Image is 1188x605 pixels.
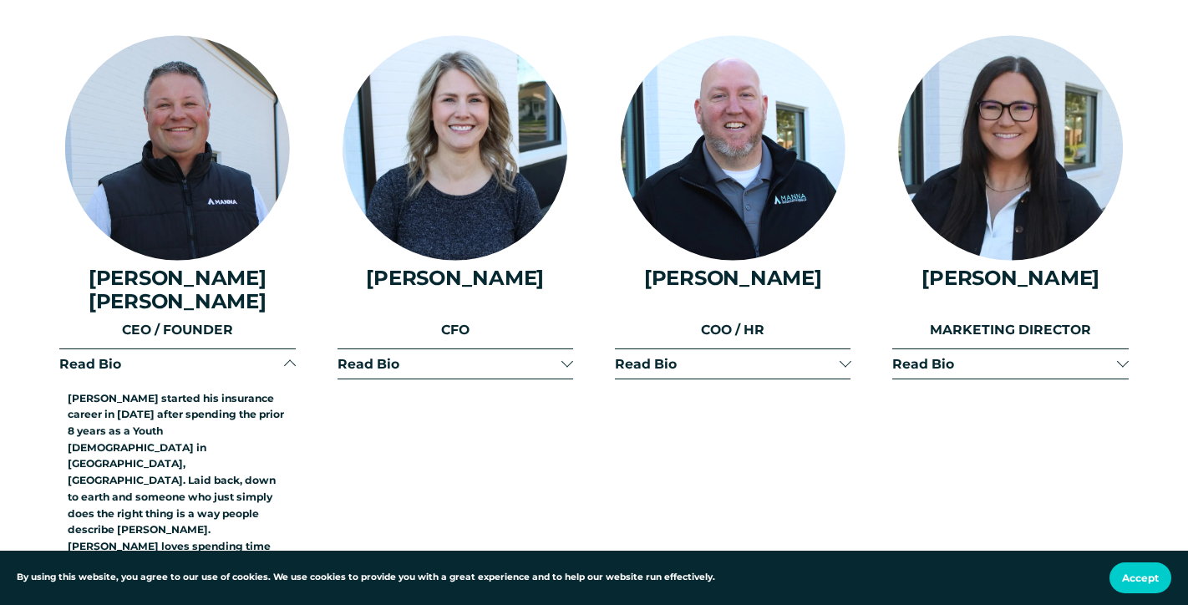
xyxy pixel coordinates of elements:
[59,349,295,379] button: Read Bio
[1109,562,1171,593] button: Accept
[892,267,1128,290] h4: [PERSON_NAME]
[1122,572,1159,584] span: Accept
[59,267,295,314] h4: [PERSON_NAME] [PERSON_NAME]
[59,356,283,372] span: Read Bio
[892,319,1128,340] p: MARKETING DIRECTOR
[892,349,1128,379] button: Read Bio
[338,356,561,372] span: Read Bio
[615,356,839,372] span: Read Bio
[892,356,1116,372] span: Read Bio
[338,319,573,340] p: CFO
[338,349,573,379] button: Read Bio
[17,571,715,585] p: By using this website, you agree to our use of cookies. We use cookies to provide you with a grea...
[615,319,850,340] p: COO / HR
[615,349,850,379] button: Read Bio
[615,267,850,290] h4: [PERSON_NAME]
[59,319,295,340] p: CEO / FOUNDER
[338,267,573,290] h4: [PERSON_NAME]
